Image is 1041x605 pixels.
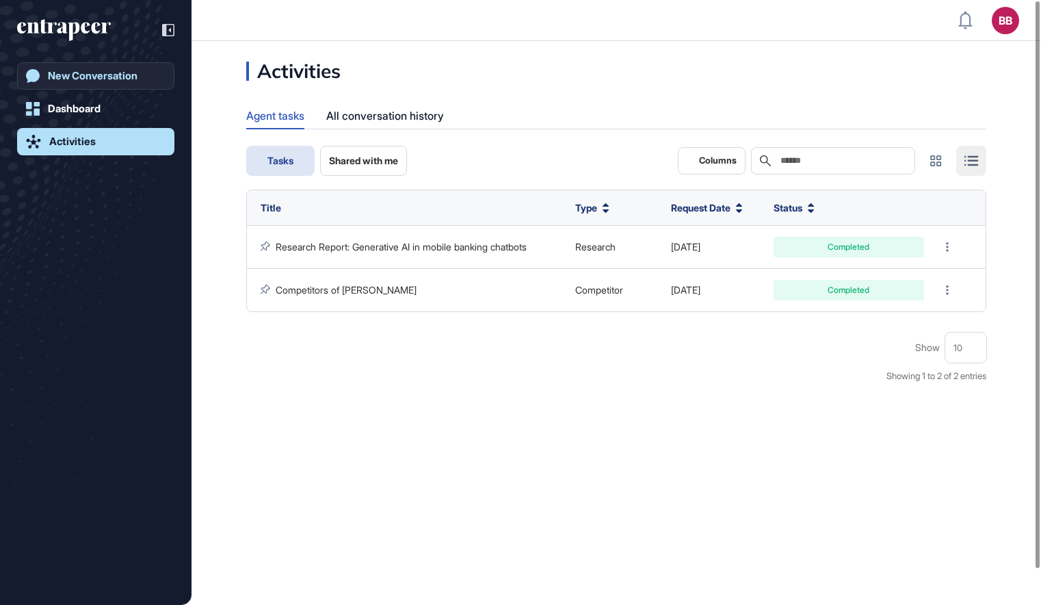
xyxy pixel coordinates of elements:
div: New Conversation [48,70,137,82]
a: Dashboard [17,95,174,123]
span: [DATE] [671,241,700,253]
span: Research [575,241,616,253]
span: Request Date [671,201,730,215]
button: Status [774,201,815,215]
button: BB [992,7,1019,34]
div: Dashboard [48,103,101,115]
span: [DATE] [671,284,700,296]
div: Showing 1 to 2 of 2 entries [886,370,986,383]
span: Shared with me [329,155,398,166]
span: Competitor [575,284,623,296]
button: Columns [678,147,746,175]
div: Completed [784,243,914,251]
span: Status [774,201,802,215]
div: All conversation history [326,103,444,129]
a: Activities [17,128,174,155]
div: Activities [246,62,341,81]
div: Completed [784,286,914,294]
button: Shared with me [320,146,407,176]
div: Agent tasks [246,103,304,128]
span: Type [575,201,597,215]
button: Tasks [246,146,315,176]
a: Competitors of [PERSON_NAME] [276,284,417,296]
a: New Conversation [17,62,174,90]
button: Type [575,201,609,215]
span: Show [915,342,940,353]
a: Research Report: Generative AI in mobile banking chatbots [276,241,527,253]
span: Tasks [267,155,293,166]
div: Activities [49,136,96,148]
button: Request Date [671,201,743,215]
span: 10 [953,343,962,353]
span: Columns [699,155,737,166]
span: Title [261,202,281,214]
div: entrapeer-logo [17,19,111,41]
